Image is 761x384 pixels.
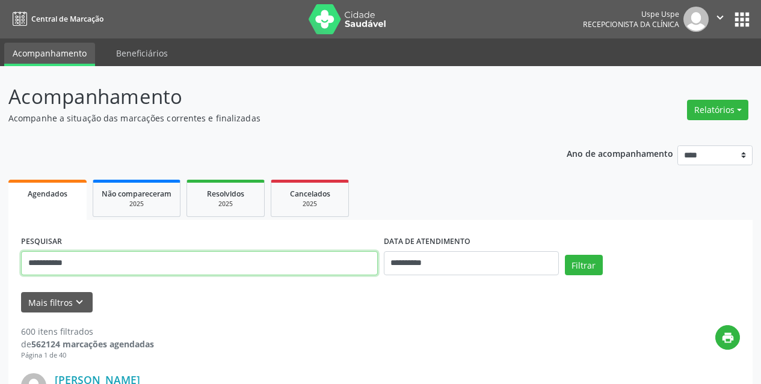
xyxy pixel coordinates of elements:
strong: 562124 marcações agendadas [31,338,154,350]
i:  [713,11,727,24]
button: Relatórios [687,100,748,120]
div: Página 1 de 40 [21,350,154,361]
span: Recepcionista da clínica [583,19,679,29]
label: PESQUISAR [21,233,62,251]
button: Mais filtroskeyboard_arrow_down [21,292,93,313]
div: de [21,338,154,350]
a: Acompanhamento [4,43,95,66]
button: apps [732,9,753,30]
span: Agendados [28,189,67,199]
a: Central de Marcação [8,9,103,29]
label: DATA DE ATENDIMENTO [384,233,470,251]
i: print [721,331,735,344]
button:  [709,7,732,32]
div: Uspe Uspe [583,9,679,19]
button: print [715,325,740,350]
span: Cancelados [290,189,330,199]
p: Acompanhe a situação das marcações correntes e finalizadas [8,112,529,124]
a: Beneficiários [108,43,176,64]
p: Ano de acompanhamento [567,145,673,160]
i: keyboard_arrow_down [73,296,86,309]
img: img [683,7,709,32]
div: 2025 [102,200,171,209]
span: Resolvidos [207,189,244,199]
span: Central de Marcação [31,14,103,24]
div: 2025 [280,200,340,209]
div: 600 itens filtrados [21,325,154,338]
p: Acompanhamento [8,82,529,112]
button: Filtrar [565,255,603,275]
div: 2025 [196,200,256,209]
span: Não compareceram [102,189,171,199]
